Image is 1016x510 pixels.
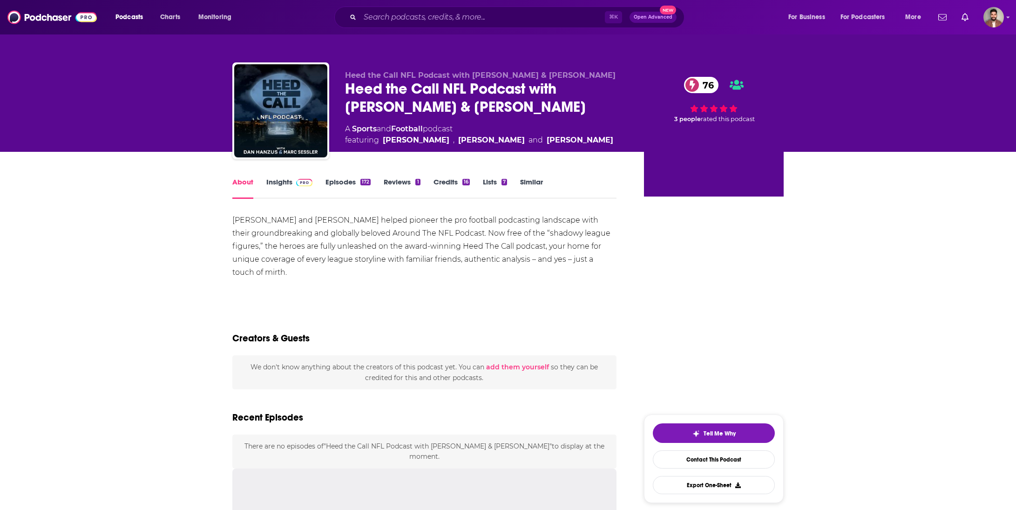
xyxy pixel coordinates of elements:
[244,442,604,461] span: There are no episodes of "Heed the Call NFL Podcast with [PERSON_NAME] & [PERSON_NAME]" to displa...
[644,71,784,129] div: 76 3 peoplerated this podcast
[383,135,449,146] a: [PERSON_NAME]
[899,10,933,25] button: open menu
[788,11,825,24] span: For Business
[483,177,507,199] a: Lists7
[345,135,613,146] span: featuring
[935,9,950,25] a: Show notifications dropdown
[840,11,885,24] span: For Podcasters
[360,10,605,25] input: Search podcasts, credits, & more...
[391,124,423,133] a: Football
[630,12,677,23] button: Open AdvancedNew
[834,10,899,25] button: open menu
[458,135,525,146] a: [PERSON_NAME]
[653,450,775,469] a: Contact This Podcast
[983,7,1004,27] button: Show profile menu
[693,77,718,93] span: 76
[198,11,231,24] span: Monitoring
[653,476,775,494] button: Export One-Sheet
[384,177,420,199] a: Reviews1
[352,124,377,133] a: Sports
[325,177,371,199] a: Episodes172
[115,11,143,24] span: Podcasts
[360,179,371,185] div: 172
[782,10,837,25] button: open menu
[692,430,700,437] img: tell me why sparkle
[520,177,543,199] a: Similar
[232,333,310,344] h2: Creators & Guests
[251,363,598,381] span: We don't know anything about the creators of this podcast yet . You can so they can be credited f...
[462,179,470,185] div: 16
[486,363,549,371] button: add them yourself
[983,7,1004,27] img: User Profile
[501,179,507,185] div: 7
[453,135,454,146] span: ,
[296,179,312,186] img: Podchaser Pro
[266,177,312,199] a: InsightsPodchaser Pro
[433,177,470,199] a: Credits16
[958,9,972,25] a: Show notifications dropdown
[160,11,180,24] span: Charts
[232,412,303,423] h2: Recent Episodes
[232,214,616,279] div: [PERSON_NAME] and [PERSON_NAME] helped pioneer the pro football podcasting landscape with their g...
[547,135,613,146] a: [PERSON_NAME]
[634,15,672,20] span: Open Advanced
[674,116,701,122] span: 3 people
[528,135,543,146] span: and
[701,116,755,122] span: rated this podcast
[905,11,921,24] span: More
[7,8,97,26] img: Podchaser - Follow, Share and Rate Podcasts
[345,71,616,80] span: Heed the Call NFL Podcast with [PERSON_NAME] & [PERSON_NAME]
[377,124,391,133] span: and
[343,7,693,28] div: Search podcasts, credits, & more...
[415,179,420,185] div: 1
[660,6,677,14] span: New
[154,10,186,25] a: Charts
[605,11,622,23] span: ⌘ K
[653,423,775,443] button: tell me why sparkleTell Me Why
[192,10,244,25] button: open menu
[684,77,718,93] a: 76
[345,123,613,146] div: A podcast
[232,177,253,199] a: About
[109,10,155,25] button: open menu
[234,64,327,157] img: Heed the Call NFL Podcast with Dan Hanzus & Marc Sessler
[983,7,1004,27] span: Logged in as calmonaghan
[704,430,736,437] span: Tell Me Why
